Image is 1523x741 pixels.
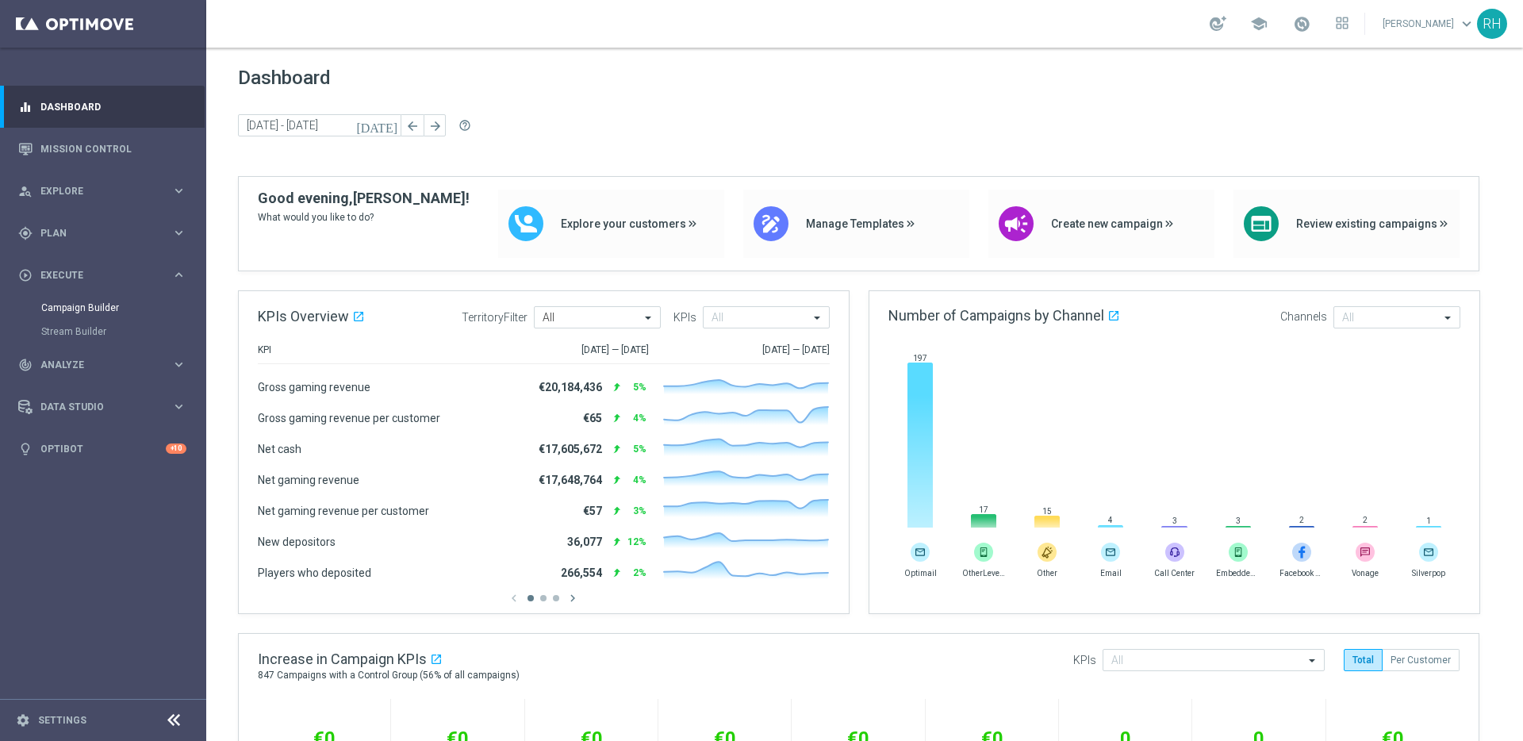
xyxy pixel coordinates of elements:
[17,359,187,371] button: track_changes Analyze keyboard_arrow_right
[40,128,186,170] a: Mission Control
[18,184,171,198] div: Explore
[18,184,33,198] i: person_search
[18,226,171,240] div: Plan
[1458,15,1475,33] span: keyboard_arrow_down
[41,301,165,314] a: Campaign Builder
[171,267,186,282] i: keyboard_arrow_right
[40,86,186,128] a: Dashboard
[171,225,186,240] i: keyboard_arrow_right
[1477,9,1507,39] div: RH
[38,716,86,725] a: Settings
[40,186,171,196] span: Explore
[40,360,171,370] span: Analyze
[18,442,33,456] i: lightbulb
[1250,15,1268,33] span: school
[41,296,205,320] div: Campaign Builder
[18,268,171,282] div: Execute
[18,86,186,128] div: Dashboard
[18,100,33,114] i: equalizer
[171,183,186,198] i: keyboard_arrow_right
[18,226,33,240] i: gps_fixed
[18,358,171,372] div: Analyze
[41,320,205,344] div: Stream Builder
[171,357,186,372] i: keyboard_arrow_right
[18,128,186,170] div: Mission Control
[40,402,171,412] span: Data Studio
[171,399,186,414] i: keyboard_arrow_right
[166,443,186,454] div: +10
[40,228,171,238] span: Plan
[18,358,33,372] i: track_changes
[40,428,166,470] a: Optibot
[17,269,187,282] button: play_circle_outline Execute keyboard_arrow_right
[17,101,187,113] button: equalizer Dashboard
[16,713,30,728] i: settings
[18,400,171,414] div: Data Studio
[18,268,33,282] i: play_circle_outline
[1381,12,1477,36] a: [PERSON_NAME]keyboard_arrow_down
[41,325,165,338] a: Stream Builder
[17,185,187,198] button: person_search Explore keyboard_arrow_right
[17,443,187,455] button: lightbulb Optibot +10
[18,428,186,470] div: Optibot
[17,227,187,240] button: gps_fixed Plan keyboard_arrow_right
[17,401,187,413] button: Data Studio keyboard_arrow_right
[40,271,171,280] span: Execute
[17,143,187,155] button: Mission Control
